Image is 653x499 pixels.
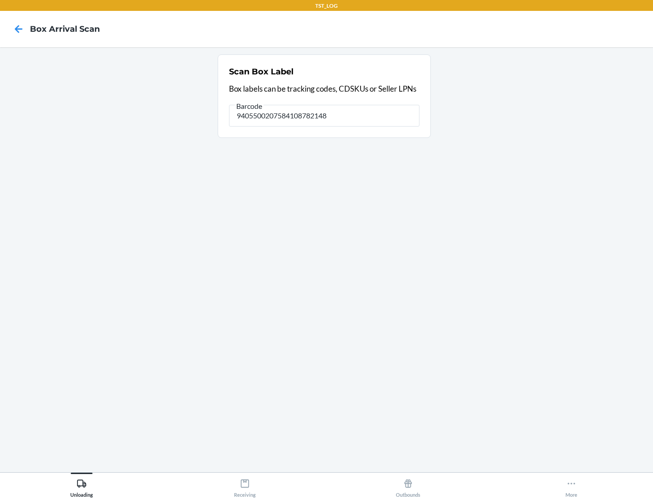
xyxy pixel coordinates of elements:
[326,473,490,498] button: Outbounds
[70,475,93,498] div: Unloading
[396,475,420,498] div: Outbounds
[229,105,419,127] input: Barcode
[229,66,293,78] h2: Scan Box Label
[30,23,100,35] h4: Box Arrival Scan
[565,475,577,498] div: More
[163,473,326,498] button: Receiving
[234,475,256,498] div: Receiving
[315,2,338,10] p: TST_LOG
[229,83,419,95] p: Box labels can be tracking codes, CDSKUs or Seller LPNs
[490,473,653,498] button: More
[235,102,263,111] span: Barcode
